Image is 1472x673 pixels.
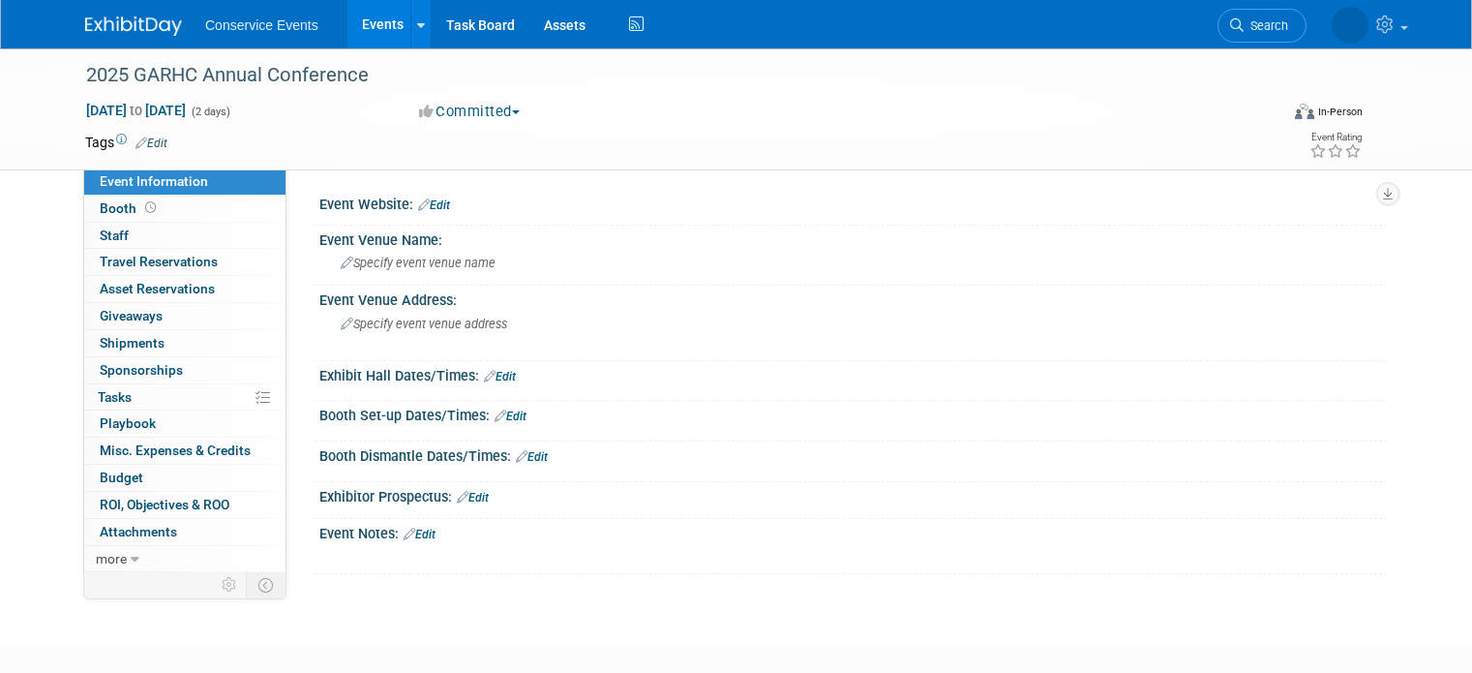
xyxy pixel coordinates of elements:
[100,228,129,243] span: Staff
[495,410,526,423] a: Edit
[84,384,285,411] a: Tasks
[100,200,160,216] span: Booth
[100,443,251,458] span: Misc. Expenses & Credits
[100,415,156,431] span: Playbook
[319,519,1387,544] div: Event Notes:
[85,102,187,119] span: [DATE] [DATE]
[1174,101,1363,130] div: Event Format
[1295,104,1314,119] img: Format-Inperson.png
[84,196,285,222] a: Booth
[1309,133,1362,142] div: Event Rating
[85,133,167,152] td: Tags
[247,572,286,597] td: Toggle Event Tabs
[319,286,1387,310] div: Event Venue Address:
[84,492,285,518] a: ROI, Objectives & ROO
[100,254,218,269] span: Travel Reservations
[135,137,167,150] a: Edit
[100,281,215,296] span: Asset Reservations
[341,256,496,270] span: Specify event venue name
[412,102,527,122] button: Committed
[100,308,163,323] span: Giveaways
[100,524,177,539] span: Attachments
[404,528,436,541] a: Edit
[213,572,247,597] td: Personalize Event Tab Strip
[85,16,182,36] img: ExhibitDay
[205,17,318,33] span: Conservice Events
[79,58,1254,93] div: 2025 GARHC Annual Conference
[319,401,1387,426] div: Booth Set-up Dates/Times:
[190,106,230,118] span: (2 days)
[84,438,285,464] a: Misc. Expenses & Credits
[84,168,285,195] a: Event Information
[84,223,285,249] a: Staff
[457,491,489,505] a: Edit
[127,103,145,118] span: to
[100,362,183,378] span: Sponsorships
[84,465,285,491] a: Budget
[1244,18,1288,33] span: Search
[98,389,132,405] span: Tasks
[100,497,229,512] span: ROI, Objectives & ROO
[84,411,285,437] a: Playbook
[84,330,285,356] a: Shipments
[319,361,1387,386] div: Exhibit Hall Dates/Times:
[319,226,1387,250] div: Event Venue Name:
[84,249,285,275] a: Travel Reservations
[418,199,450,212] a: Edit
[141,200,160,215] span: Booth not reserved yet
[319,190,1387,215] div: Event Website:
[84,519,285,545] a: Attachments
[84,546,285,572] a: more
[1217,9,1307,43] a: Search
[84,303,285,329] a: Giveaways
[484,370,516,383] a: Edit
[84,357,285,383] a: Sponsorships
[100,173,208,189] span: Event Information
[516,450,548,464] a: Edit
[1332,7,1368,44] img: Abby Reaves
[319,442,1387,467] div: Booth Dismantle Dates/Times:
[341,317,507,331] span: Specify event venue address
[84,276,285,302] a: Asset Reservations
[96,551,127,566] span: more
[1317,105,1363,119] div: In-Person
[100,470,143,485] span: Budget
[100,335,165,351] span: Shipments
[319,482,1387,507] div: Exhibitor Prospectus:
